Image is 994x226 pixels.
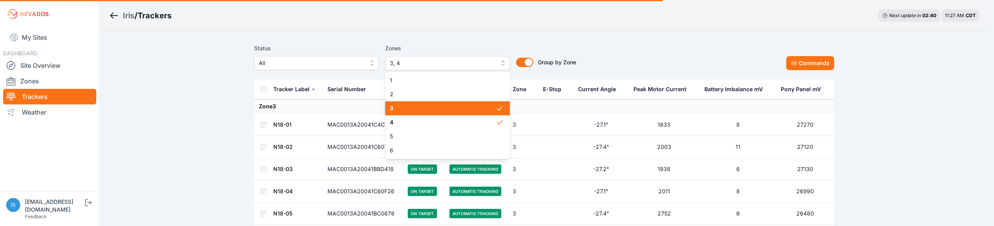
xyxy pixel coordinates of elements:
[390,147,496,154] span: 6
[390,76,496,84] span: 1
[390,132,496,140] span: 5
[390,104,496,112] span: 3
[390,58,494,68] span: 3, 4
[390,90,496,98] span: 2
[390,118,496,126] span: 4
[385,72,510,159] div: 3, 4
[385,56,510,70] button: 3, 4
